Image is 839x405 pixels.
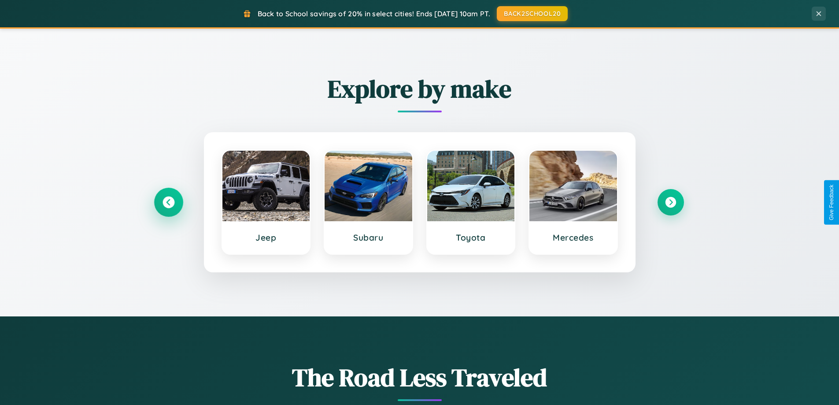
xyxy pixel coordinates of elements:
[436,232,506,243] h3: Toyota
[828,185,835,220] div: Give Feedback
[538,232,608,243] h3: Mercedes
[258,9,490,18] span: Back to School savings of 20% in select cities! Ends [DATE] 10am PT.
[497,6,568,21] button: BACK2SCHOOL20
[155,72,684,106] h2: Explore by make
[333,232,403,243] h3: Subaru
[231,232,301,243] h3: Jeep
[155,360,684,394] h1: The Road Less Traveled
